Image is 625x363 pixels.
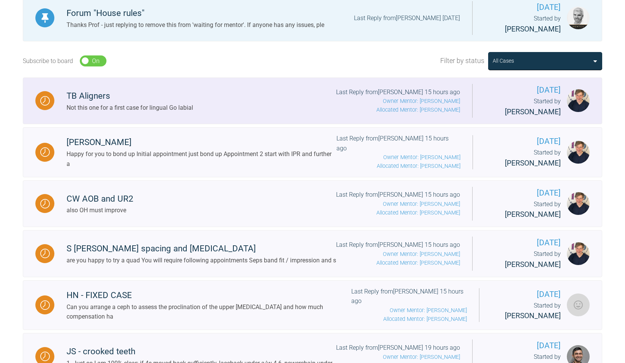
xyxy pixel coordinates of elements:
[485,1,561,14] span: [DATE]
[40,300,50,310] img: Waiting
[567,192,590,215] img: Jack Gardner
[485,135,561,148] span: [DATE]
[505,210,561,219] span: [PERSON_NAME]
[336,106,460,114] p: Allocated Mentor: [PERSON_NAME]
[493,57,514,65] div: All Cases
[40,352,50,361] img: Waiting
[67,103,193,113] div: Not this one for a first case for lingual Go labial
[23,180,602,227] a: WaitingCW AOB and UR2also OH must improveLast Reply from[PERSON_NAME] 15 hours agoOwner Mentor: [...
[485,187,561,199] span: [DATE]
[67,302,351,322] div: Can you arrange a ceph to assess the proclination of the upper [MEDICAL_DATA] and how much compen...
[67,136,336,149] div: [PERSON_NAME]
[336,162,460,170] p: Allocated Mentor: [PERSON_NAME]
[336,87,460,115] div: Last Reply from [PERSON_NAME] 15 hours ago
[40,199,50,208] img: Waiting
[40,96,50,106] img: Waiting
[67,149,336,169] div: Happy for you to bond up Initial appointment just bond up Appointment 2 start with IPR and further a
[336,240,460,267] div: Last Reply from [PERSON_NAME] 15 hours ago
[354,13,460,23] div: Last Reply from [PERSON_NAME] [DATE]
[92,56,100,66] div: On
[492,301,561,322] div: Started by
[23,280,602,330] a: WaitingHN - FIXED CASECan you arrange a ceph to assess the proclination of the upper [MEDICAL_DAT...
[67,192,133,206] div: CW AOB and UR2
[336,134,460,170] div: Last Reply from [PERSON_NAME] 15 hours ago
[485,237,561,249] span: [DATE]
[67,242,336,256] div: S [PERSON_NAME] spacing and [MEDICAL_DATA]
[505,107,561,116] span: [PERSON_NAME]
[67,205,133,215] div: also OH must improve
[505,311,561,320] span: [PERSON_NAME]
[67,6,324,20] div: Forum "House rules"
[67,256,336,265] div: are you happy to try a quad You will require following appointments Seps band fit / impression and s
[485,199,561,221] div: Started by
[40,249,50,258] img: Waiting
[336,259,460,267] p: Allocated Mentor: [PERSON_NAME]
[485,14,561,35] div: Started by
[485,84,561,96] span: [DATE]
[505,25,561,33] span: [PERSON_NAME]
[23,56,73,66] div: Subscribe to board
[505,159,561,167] span: [PERSON_NAME]
[492,288,561,301] span: [DATE]
[567,89,590,112] img: Jack Gardner
[336,208,460,217] p: Allocated Mentor: [PERSON_NAME]
[40,147,50,157] img: Waiting
[67,89,193,103] div: TB Aligners
[336,97,460,106] p: Owner Mentor: [PERSON_NAME]
[336,153,460,162] p: Owner Mentor: [PERSON_NAME]
[23,230,602,277] a: WaitingS [PERSON_NAME] spacing and [MEDICAL_DATA]are you happy to try a quad You will require fol...
[336,200,460,208] p: Owner Mentor: [PERSON_NAME]
[336,250,460,259] p: Owner Mentor: [PERSON_NAME]
[23,127,602,177] a: Waiting[PERSON_NAME]Happy for you to bond up Initial appointment just bond up Appointment 2 start...
[23,77,602,125] a: WaitingTB AlignersNot this one for a first case for lingual Go labialLast Reply from[PERSON_NAME]...
[485,249,561,270] div: Started by
[336,190,460,217] div: Last Reply from [PERSON_NAME] 15 hours ago
[567,141,590,164] img: Jack Gardner
[567,294,590,316] img: Attiya Ahmed
[67,20,324,30] div: Thanks Prof - just replying to remove this from 'waiting for mentor'. If anyone has any issues, ple
[351,306,467,315] p: Owner Mentor: [PERSON_NAME]
[567,242,590,265] img: Jack Gardner
[485,148,561,169] div: Started by
[40,13,50,23] img: Pinned
[336,353,460,361] p: Owner Mentor: [PERSON_NAME]
[440,55,484,66] span: Filter by status
[351,315,467,324] p: Allocated Mentor: [PERSON_NAME]
[351,287,467,324] div: Last Reply from [PERSON_NAME] 15 hours ago
[67,345,332,358] div: JS - crooked teeth
[485,339,561,352] span: [DATE]
[485,96,561,118] div: Started by
[567,6,590,29] img: Ross Hobson
[67,289,351,302] div: HN - FIXED CASE
[505,260,561,269] span: [PERSON_NAME]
